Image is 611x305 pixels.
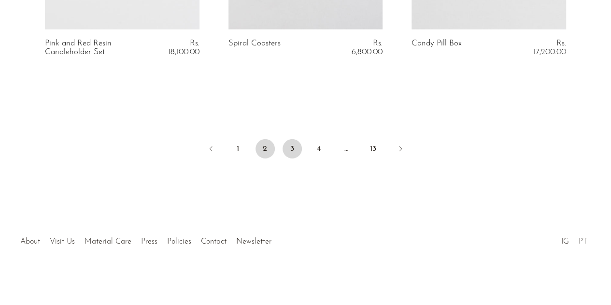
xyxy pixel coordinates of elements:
[45,39,147,57] a: Pink and Red Resin Candleholder Set
[391,139,410,160] a: Next
[556,230,592,248] ul: Social Medias
[256,139,275,159] span: 2
[228,39,281,57] a: Spiral Coasters
[412,39,462,57] a: Candy Pill Box
[578,238,587,246] a: PT
[141,238,157,246] a: Press
[168,39,199,56] span: Rs. 18,100.00
[310,139,329,159] a: 4
[283,139,302,159] a: 3
[15,230,276,248] ul: Quick links
[50,238,75,246] a: Visit Us
[85,238,131,246] a: Material Care
[20,238,40,246] a: About
[364,139,383,159] a: 13
[201,238,227,246] a: Contact
[167,238,191,246] a: Policies
[337,139,356,159] span: …
[352,39,383,56] span: Rs. 6,800.00
[201,139,221,160] a: Previous
[533,39,566,56] span: Rs. 17,200.00
[561,238,568,246] a: IG
[228,139,248,159] a: 1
